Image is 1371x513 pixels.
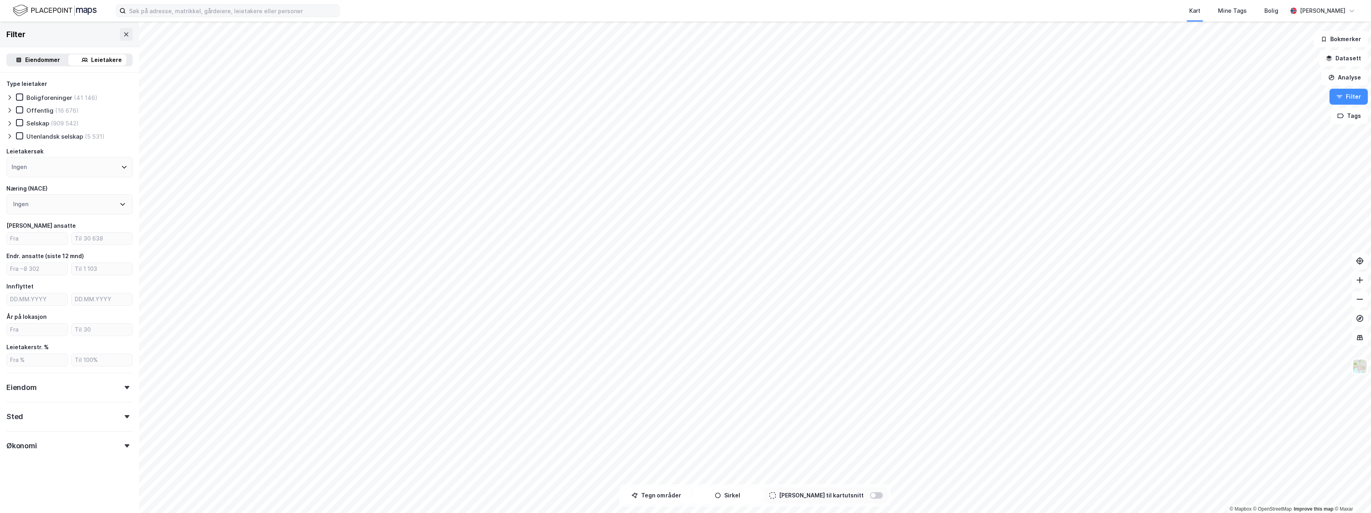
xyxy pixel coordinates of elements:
input: Til 30 638 [72,233,132,245]
div: Offentlig [26,107,54,114]
div: Endr. ansatte (siste 12 mnd) [6,251,84,261]
button: Tags [1331,108,1368,124]
button: Bokmerker [1314,31,1368,47]
div: [PERSON_NAME] [1300,6,1345,16]
div: Utenlandsk selskap [26,133,83,140]
img: Z [1352,359,1367,374]
button: Sirkel [693,487,761,503]
div: Innflyttet [6,282,34,291]
input: Søk på adresse, matrikkel, gårdeiere, leietakere eller personer [126,5,339,17]
div: Økonomi [6,441,37,451]
div: Selskap [26,119,49,127]
div: Kontrollprogram for chat [1331,475,1371,513]
a: OpenStreetMap [1253,506,1292,512]
div: Leietakersøk [6,147,44,156]
div: Næring (NACE) [6,184,48,193]
div: Bolig [1264,6,1278,16]
input: Fra % [7,354,68,366]
div: Filter [6,28,26,41]
div: Sted [6,412,23,422]
input: DD.MM.YYYY [72,293,132,305]
a: Mapbox [1230,506,1252,512]
input: Fra [7,324,68,336]
input: Til 1 103 [72,263,132,275]
div: Leietakerstr. % [6,342,49,352]
iframe: Chat Widget [1331,475,1371,513]
div: Boligforeninger [26,94,72,101]
div: (909 542) [51,119,79,127]
div: År på lokasjon [6,312,47,322]
div: (5 531) [85,133,105,140]
div: [PERSON_NAME] ansatte [6,221,76,231]
input: Til 30 [72,324,132,336]
img: logo.f888ab2527a4732fd821a326f86c7f29.svg [13,4,97,18]
input: Fra [7,233,68,245]
input: Fra −8 302 [7,263,68,275]
div: Ingen [13,199,28,209]
div: Eiendom [6,383,37,392]
div: [PERSON_NAME] til kartutsnitt [779,491,864,500]
button: Tegn områder [622,487,690,503]
div: (41 146) [74,94,97,101]
a: Improve this map [1294,506,1333,512]
input: DD.MM.YYYY [7,293,68,305]
button: Analyse [1321,70,1368,85]
div: Leietakere [91,55,122,65]
div: Ingen [12,162,27,172]
div: (16 676) [55,107,79,114]
div: Eiendommer [25,55,60,65]
button: Datasett [1319,50,1368,66]
input: Til 100% [72,354,132,366]
div: Kart [1189,6,1200,16]
div: Mine Tags [1218,6,1247,16]
button: Filter [1329,89,1368,105]
div: Type leietaker [6,79,47,89]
